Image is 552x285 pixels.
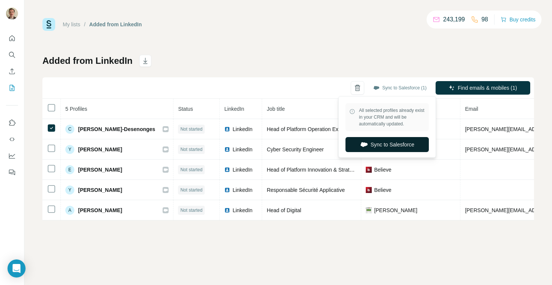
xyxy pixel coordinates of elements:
span: Job title [267,106,285,112]
span: [PERSON_NAME]-Desenonges [78,125,155,133]
span: [PERSON_NAME] [374,207,417,214]
span: Not started [180,187,202,193]
button: Sync to Salesforce [345,137,429,152]
span: [PERSON_NAME] [78,166,122,173]
div: A [65,206,74,215]
span: Believe [374,166,391,173]
button: Quick start [6,32,18,45]
span: Head of Platform Innovation & Strategy [267,167,358,173]
span: Status [178,106,193,112]
span: All selected profiles already exist in your CRM and will be automatically updated. [359,107,425,127]
span: Head of Platform Operation Excellence [267,126,357,132]
button: Use Surfe on LinkedIn [6,116,18,130]
li: / [84,21,86,28]
img: LinkedIn logo [224,187,230,193]
span: Not started [180,126,202,133]
button: Find emails & mobiles (1) [436,81,530,95]
button: My lists [6,81,18,95]
div: E [65,165,74,174]
button: Sync to Salesforce (1) [368,82,432,93]
button: Search [6,48,18,62]
button: Feedback [6,166,18,179]
img: LinkedIn logo [224,146,230,152]
button: Use Surfe API [6,133,18,146]
img: Avatar [6,8,18,20]
span: 5 Profiles [65,106,87,112]
img: company-logo [366,167,372,173]
span: LinkedIn [232,166,252,173]
span: Head of Digital [267,207,301,213]
span: LinkedIn [224,106,244,112]
button: Enrich CSV [6,65,18,78]
span: Responsable Sécurité Applicative [267,187,345,193]
span: Not started [180,146,202,153]
img: company-logo [366,207,372,213]
img: LinkedIn logo [224,126,230,132]
h1: Added from LinkedIn [42,55,133,67]
span: Find emails & mobiles (1) [458,84,517,92]
button: Buy credits [501,14,535,25]
span: [PERSON_NAME] [78,146,122,153]
div: Added from LinkedIn [89,21,142,28]
div: C [65,125,74,134]
span: Not started [180,207,202,214]
span: LinkedIn [232,207,252,214]
img: LinkedIn logo [224,167,230,173]
div: Y [65,185,74,195]
a: My lists [63,21,80,27]
span: LinkedIn [232,125,252,133]
img: company-logo [366,187,372,193]
div: Y [65,145,74,154]
img: LinkedIn logo [224,207,230,213]
span: Believe [374,186,391,194]
span: Cyber Security Engineer [267,146,324,152]
span: Email [465,106,478,112]
img: Surfe Logo [42,18,55,31]
button: Dashboard [6,149,18,163]
span: LinkedIn [232,146,252,153]
span: LinkedIn [232,186,252,194]
span: Not started [180,166,202,173]
p: 243,199 [443,15,465,24]
span: [PERSON_NAME] [78,207,122,214]
span: [PERSON_NAME] [78,186,122,194]
p: 98 [481,15,488,24]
